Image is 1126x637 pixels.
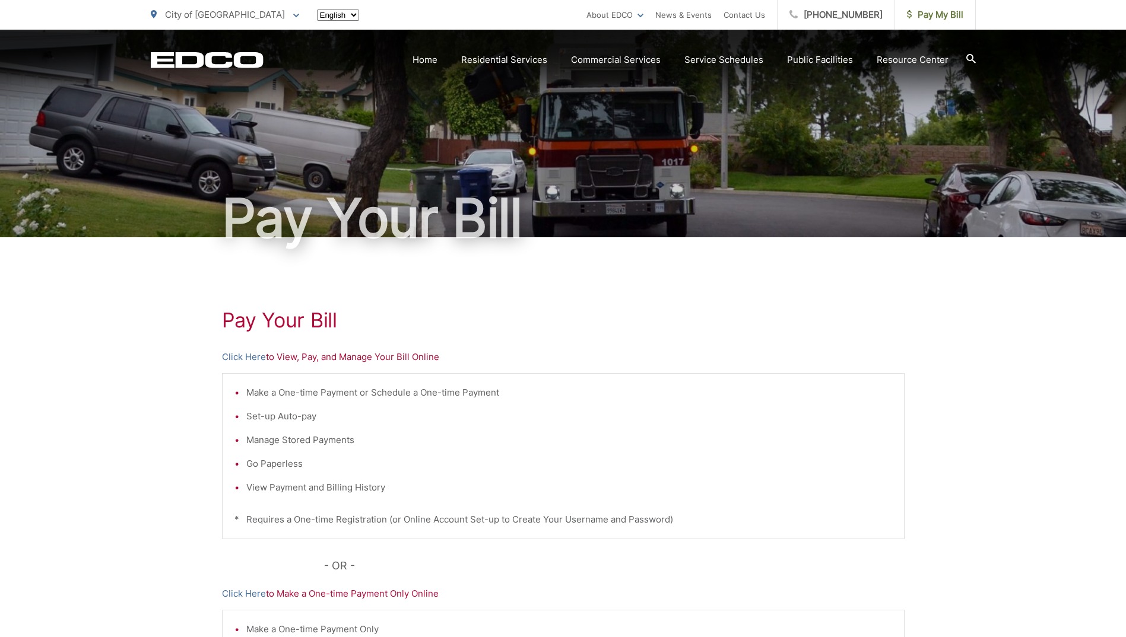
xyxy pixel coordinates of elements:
[586,8,643,22] a: About EDCO
[222,587,905,601] p: to Make a One-time Payment Only Online
[151,52,264,68] a: EDCD logo. Return to the homepage.
[234,512,892,527] p: * Requires a One-time Registration (or Online Account Set-up to Create Your Username and Password)
[461,53,547,67] a: Residential Services
[246,480,892,495] li: View Payment and Billing History
[222,350,266,364] a: Click Here
[684,53,763,67] a: Service Schedules
[907,8,963,22] span: Pay My Bill
[222,350,905,364] p: to View, Pay, and Manage Your Bill Online
[655,8,712,22] a: News & Events
[246,457,892,471] li: Go Paperless
[246,433,892,447] li: Manage Stored Payments
[413,53,437,67] a: Home
[246,622,892,636] li: Make a One-time Payment Only
[787,53,853,67] a: Public Facilities
[246,386,892,400] li: Make a One-time Payment or Schedule a One-time Payment
[724,8,765,22] a: Contact Us
[324,557,905,575] p: - OR -
[222,587,266,601] a: Click Here
[877,53,949,67] a: Resource Center
[222,308,905,332] h1: Pay Your Bill
[151,189,976,248] h1: Pay Your Bill
[571,53,661,67] a: Commercial Services
[165,9,285,20] span: City of [GEOGRAPHIC_DATA]
[246,409,892,423] li: Set-up Auto-pay
[317,9,359,21] select: Select a language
